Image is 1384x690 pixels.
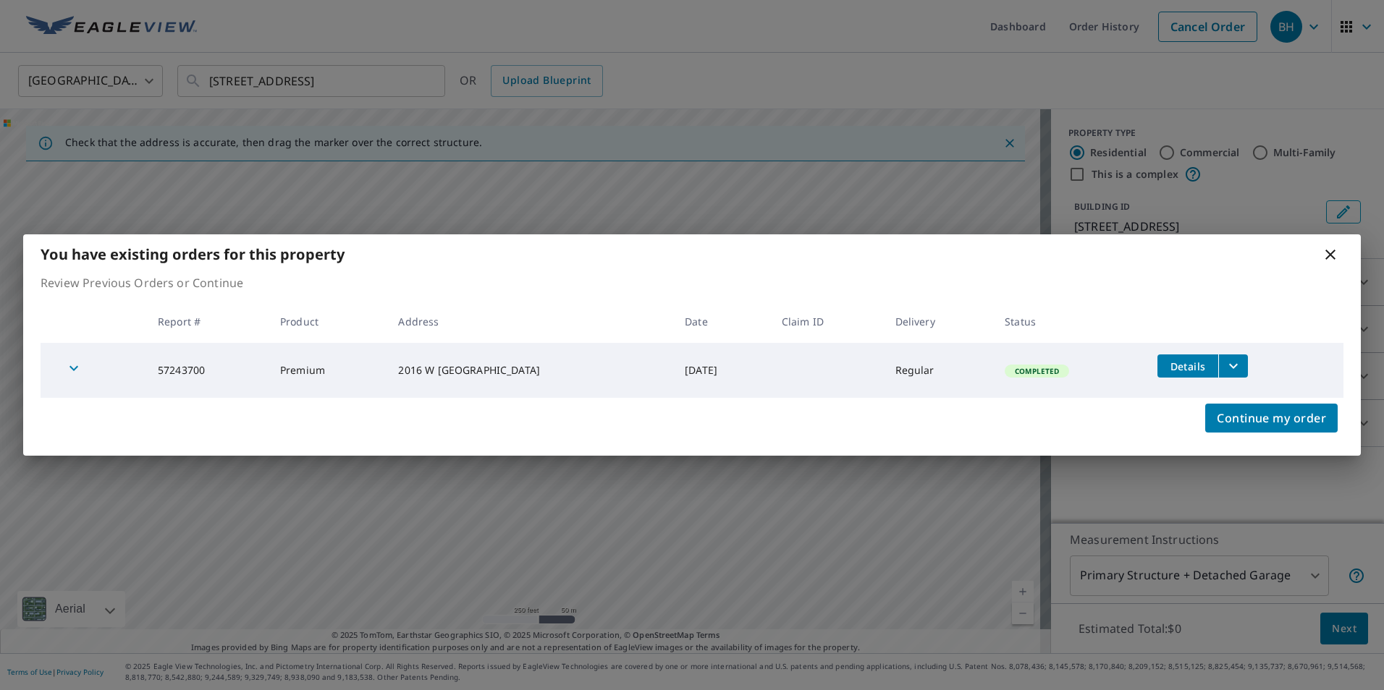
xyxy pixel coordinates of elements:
[269,343,387,398] td: Premium
[770,300,884,343] th: Claim ID
[884,300,994,343] th: Delivery
[1006,366,1068,376] span: Completed
[673,343,770,398] td: [DATE]
[146,343,269,398] td: 57243700
[1205,404,1338,433] button: Continue my order
[41,244,345,264] b: You have existing orders for this property
[269,300,387,343] th: Product
[884,343,994,398] td: Regular
[387,300,673,343] th: Address
[1217,408,1326,428] span: Continue my order
[673,300,770,343] th: Date
[398,363,662,378] div: 2016 W [GEOGRAPHIC_DATA]
[1157,354,1218,378] button: detailsBtn-57243700
[41,274,1343,291] p: Review Previous Orders or Continue
[1218,354,1248,378] button: filesDropdownBtn-57243700
[993,300,1146,343] th: Status
[146,300,269,343] th: Report #
[1166,359,1210,373] span: Details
